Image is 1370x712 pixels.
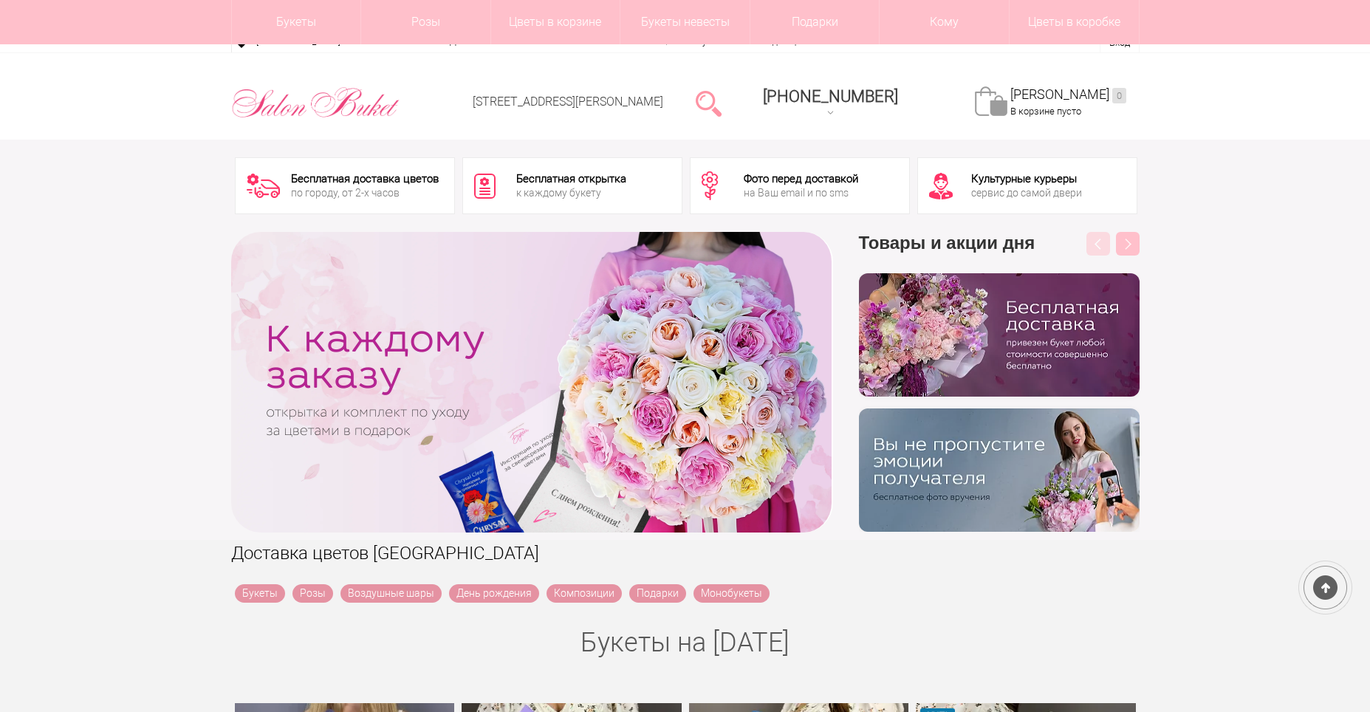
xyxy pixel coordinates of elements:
[473,95,663,109] a: [STREET_ADDRESS][PERSON_NAME]
[235,584,285,603] a: Букеты
[744,188,858,198] div: на Ваш email и по sms
[547,584,622,603] a: Композиции
[859,232,1140,273] h3: Товары и акции дня
[1112,88,1126,103] ins: 0
[971,188,1082,198] div: сервис до самой двери
[1116,232,1140,256] button: Next
[291,174,439,185] div: Бесплатная доставка цветов
[859,408,1140,532] img: v9wy31nijnvkfycrkduev4dhgt9psb7e.png.webp
[693,584,770,603] a: Монобукеты
[516,174,626,185] div: Бесплатная открытка
[1010,106,1081,117] span: В корзине пусто
[859,273,1140,397] img: hpaj04joss48rwypv6hbykmvk1dj7zyr.png.webp
[231,83,400,122] img: Цветы Нижний Новгород
[580,627,790,658] a: Букеты на [DATE]
[629,584,686,603] a: Подарки
[292,584,333,603] a: Розы
[744,174,858,185] div: Фото перед доставкой
[1010,86,1126,103] a: [PERSON_NAME]
[291,188,439,198] div: по городу, от 2-х часов
[754,82,907,124] a: [PHONE_NUMBER]
[516,188,626,198] div: к каждому букету
[231,540,1140,566] h1: Доставка цветов [GEOGRAPHIC_DATA]
[449,584,539,603] a: День рождения
[971,174,1082,185] div: Культурные курьеры
[763,87,898,106] span: [PHONE_NUMBER]
[340,584,442,603] a: Воздушные шары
